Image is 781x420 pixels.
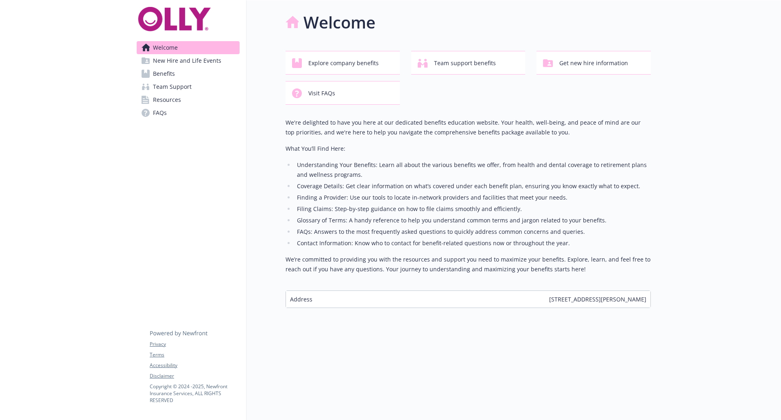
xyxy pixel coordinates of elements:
button: Get new hire information [537,51,651,75]
a: New Hire and Life Events [137,54,240,67]
a: Resources [137,93,240,106]
span: [STREET_ADDRESS][PERSON_NAME] [549,295,646,303]
p: Copyright © 2024 - 2025 , Newfront Insurance Services, ALL RIGHTS RESERVED [150,383,239,404]
button: Visit FAQs [286,81,400,105]
span: Get new hire information [559,55,628,71]
span: New Hire and Life Events [153,54,221,67]
p: We're delighted to have you here at our dedicated benefits education website. Your health, well-b... [286,118,651,137]
li: FAQs: Answers to the most frequently asked questions to quickly address common concerns and queries. [295,227,651,237]
span: Visit FAQs [308,86,335,101]
p: What You’ll Find Here: [286,144,651,154]
a: Terms [150,351,239,358]
a: Disclaimer [150,372,239,380]
a: Welcome [137,41,240,54]
p: We’re committed to providing you with the resources and support you need to maximize your benefit... [286,255,651,274]
button: Team support benefits [411,51,526,75]
h1: Welcome [303,10,375,35]
span: Resources [153,93,181,106]
li: Filing Claims: Step-by-step guidance on how to file claims smoothly and efficiently. [295,204,651,214]
span: Benefits [153,67,175,80]
li: Glossary of Terms: A handy reference to help you understand common terms and jargon related to yo... [295,215,651,225]
span: Team Support [153,80,192,93]
a: Benefits [137,67,240,80]
li: Understanding Your Benefits: Learn all about the various benefits we offer, from health and denta... [295,160,651,180]
li: Finding a Provider: Use our tools to locate in-network providers and facilities that meet your ne... [295,193,651,202]
a: Privacy [150,341,239,348]
a: Team Support [137,80,240,93]
li: Contact Information: Know who to contact for benefit-related questions now or throughout the year. [295,238,651,248]
a: Accessibility [150,362,239,369]
span: Explore company benefits [308,55,379,71]
span: Team support benefits [434,55,496,71]
a: FAQs [137,106,240,119]
span: FAQs [153,106,167,119]
li: Coverage Details: Get clear information on what’s covered under each benefit plan, ensuring you k... [295,181,651,191]
span: Welcome [153,41,178,54]
span: Address [290,295,312,303]
button: Explore company benefits [286,51,400,75]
